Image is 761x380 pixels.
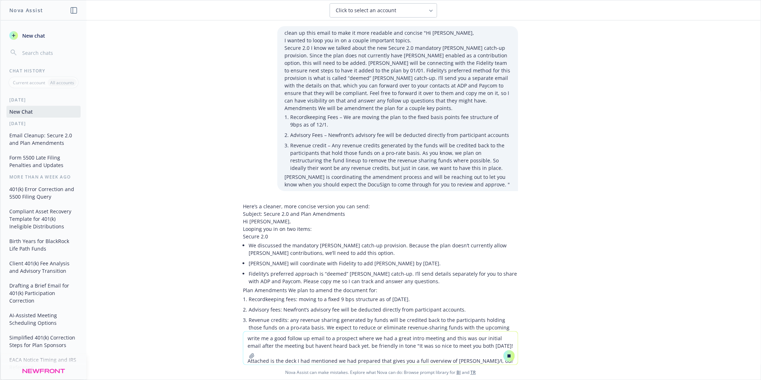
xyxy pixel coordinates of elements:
[243,225,518,233] p: Looping you in on two items:
[6,280,81,307] button: Drafting a Brief Email for 401(k) Participation Correction
[3,365,758,380] span: Nova Assist can make mistakes. Explore what Nova can do: Browse prompt library for and
[21,48,78,58] input: Search chats
[243,286,518,294] p: Plan Amendments We plan to amend the document for:
[13,80,45,86] p: Current account
[330,3,437,18] button: Click to select an account
[6,205,81,232] button: Compliant Asset Recovery Template for 401(k) Ineligible Distributions
[290,140,511,173] li: Revenue credit – Any revenue credits generated by the funds will be credited back to the particip...
[6,152,81,171] button: Form 5500 Late Filing Penalties and Updates
[249,304,518,315] li: Advisory fees: Newfront’s advisory fee will be deducted directly from participant accounts.
[6,332,81,351] button: Simplified 401(k) Correction Steps for Plan Sponsors
[6,183,81,203] button: 401(k) Error Correction and 5500 Filing Query
[243,203,518,210] p: Here’s a cleaner, more concise version you can send:
[6,354,81,373] button: EACA Notice Timing and IRS Reference
[284,173,511,188] p: [PERSON_NAME] is coordinating the amendment process and will be reaching out to let you know when...
[1,68,86,74] div: Chat History
[6,106,81,118] button: New Chat
[1,174,86,180] div: More than a week ago
[6,129,81,149] button: Email Cleanup: Secure 2.0 and Plan Amendments
[1,120,86,127] div: [DATE]
[336,7,396,14] span: Click to select an account
[6,29,81,42] button: New chat
[243,218,518,225] p: Hi [PERSON_NAME],
[249,294,518,304] li: Recordkeeping fees: moving to a fixed 9 bps structure as of [DATE].
[9,6,43,14] h1: Nova Assist
[284,104,511,112] p: Amendments We will be amendment the plan for a couple key points.
[249,315,518,340] li: Revenue credits: any revenue sharing generated by funds will be credited back to the participants...
[249,258,518,269] li: [PERSON_NAME] will coordinate with Fidelity to add [PERSON_NAME] by [DATE].
[6,257,81,277] button: Client 401(k) Fee Analysis and Advisory Transition
[6,309,81,329] button: AI-Assisted Meeting Scheduling Options
[284,44,511,104] p: Secure 2.0 I know we talked about the new Secure 2.0 mandatory [PERSON_NAME] catch-up provision. ...
[21,32,45,39] span: New chat
[470,369,476,375] a: TR
[284,37,511,44] p: I wanted to loop you in on a couple important topics.
[6,235,81,255] button: Birth Years for BlackRock Life Path Funds
[456,369,461,375] a: BI
[50,80,74,86] p: All accounts
[243,233,518,240] p: Secure 2.0
[249,269,518,286] li: Fidelity’s preferred approach is “deemed” [PERSON_NAME] catch-up. I’ll send details separately fo...
[284,29,511,37] p: clean up this email to make it more readable and concise "Hi [PERSON_NAME],
[243,210,518,218] p: Subject: Secure 2.0 and Plan Amendments
[1,97,86,103] div: [DATE]
[249,240,518,258] li: We discussed the mandatory [PERSON_NAME] catch-up provision. Because the plan doesn’t currently a...
[290,130,511,140] li: Advisory Fees – Newfront’s advisory fee will be deducted directly from participant accounts
[290,112,511,130] li: Recordkeeping Fees – We are moving the plan to the fixed basis points fee structure of 9bps as of...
